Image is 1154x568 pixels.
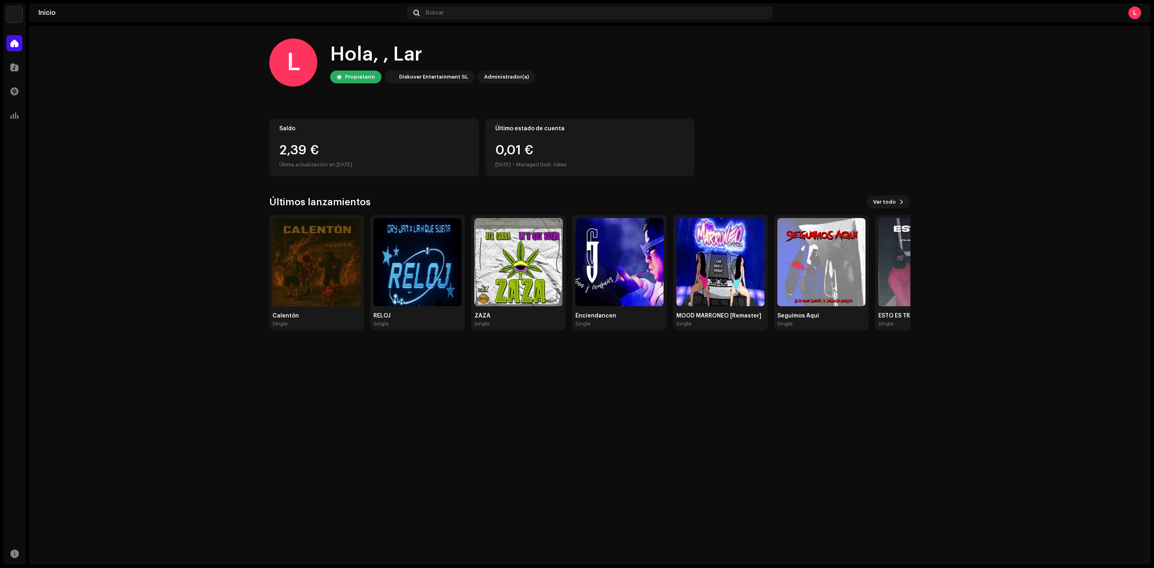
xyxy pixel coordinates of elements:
re-o-card-value: Último estado de cuenta [485,119,695,176]
img: e0b2d2cb-fecd-4b2b-9957-d9685cce4348 [474,218,563,306]
span: Buscar [426,10,444,16]
img: aee6bbec-be05-4908-909d-a022dc381764 [777,218,865,306]
div: Inicio [38,10,404,16]
div: Último estado de cuenta [495,125,685,132]
div: RELOJ [373,313,462,319]
img: a5d7185e-e9ec-4b9c-a246-595ed0e4f215 [272,218,361,306]
img: 297a105e-aa6c-4183-9ff4-27133c00f2e2 [6,6,22,22]
re-o-card-value: Saldo [269,119,479,176]
div: Última actualización en [DATE] [279,160,469,170]
div: Single [373,321,389,327]
div: Administrador(a) [484,72,529,82]
h3: Últimos lanzamientos [269,196,371,208]
div: L [269,38,317,87]
div: • [512,160,514,170]
div: [DATE] [495,160,511,170]
div: Single [878,321,894,327]
div: Calentón [272,313,361,319]
div: Single [474,321,490,327]
div: Seguimos Aquí [777,313,865,319]
div: Single [575,321,591,327]
div: Diskover Entertainment SL [399,72,468,82]
div: Saldo [279,125,469,132]
div: L [1128,6,1141,19]
img: 3911256a-81e8-40ac-88a0-055c6b6fbd5c [878,218,966,306]
div: MOOD MARRONEO [Remaster] [676,313,765,319]
div: ESTO ES TRAP [878,313,966,319]
span: Ver todo [873,194,896,210]
div: Managed Distr. Sales [516,160,567,170]
div: Enciendancen [575,313,664,319]
button: Ver todo [867,196,910,208]
div: Single [676,321,692,327]
div: Hola, , Lar [330,42,535,67]
img: 3d92b3b0-37ac-467d-a71b-dd8ba20cf4b7 [575,218,664,306]
img: d9b8be0d-93e4-46fb-8de7-30791595b50f [676,218,765,306]
img: 297a105e-aa6c-4183-9ff4-27133c00f2e2 [386,72,396,82]
img: a5c4a1bb-4445-4c7c-887f-43574f9f0e83 [373,218,462,306]
div: Single [777,321,793,327]
div: ZAZA [474,313,563,319]
div: Propietario [345,72,375,82]
div: Single [272,321,288,327]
